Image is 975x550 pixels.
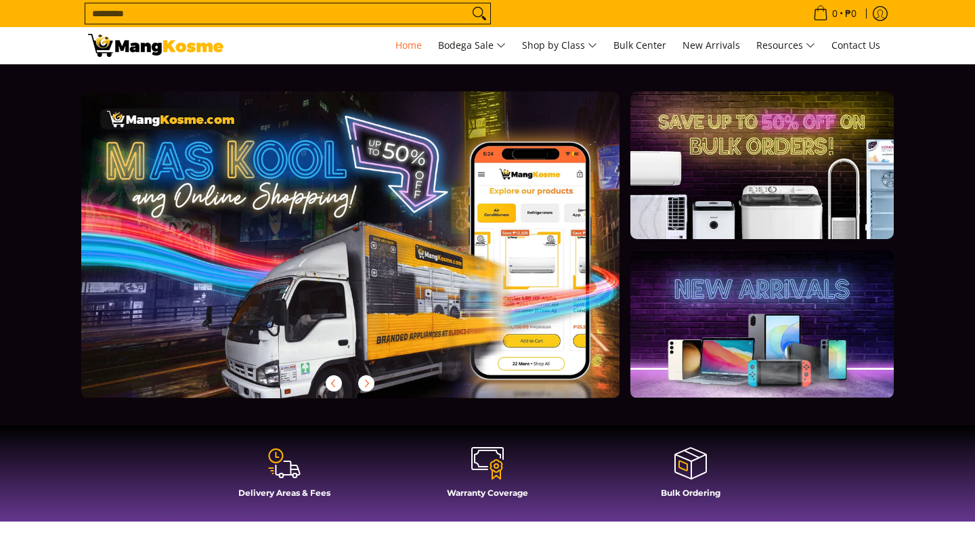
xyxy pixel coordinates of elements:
[431,27,513,64] a: Bodega Sale
[393,446,582,508] a: Warranty Coverage
[809,6,861,21] span: •
[438,37,506,54] span: Bodega Sale
[469,3,490,24] button: Search
[237,27,887,64] nav: Main Menu
[351,368,381,398] button: Next
[81,91,663,420] a: More
[389,27,429,64] a: Home
[682,39,740,51] span: New Arrivals
[190,488,379,498] h4: Delivery Areas & Fees
[676,27,747,64] a: New Arrivals
[515,27,604,64] a: Shop by Class
[831,39,880,51] span: Contact Us
[756,37,815,54] span: Resources
[395,39,422,51] span: Home
[88,34,223,57] img: Mang Kosme: Your Home Appliances Warehouse Sale Partner!
[843,9,859,18] span: ₱0
[607,27,673,64] a: Bulk Center
[522,37,597,54] span: Shop by Class
[750,27,822,64] a: Resources
[596,488,785,498] h4: Bulk Ordering
[190,446,379,508] a: Delivery Areas & Fees
[319,368,349,398] button: Previous
[830,9,840,18] span: 0
[596,446,785,508] a: Bulk Ordering
[613,39,666,51] span: Bulk Center
[393,488,582,498] h4: Warranty Coverage
[825,27,887,64] a: Contact Us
